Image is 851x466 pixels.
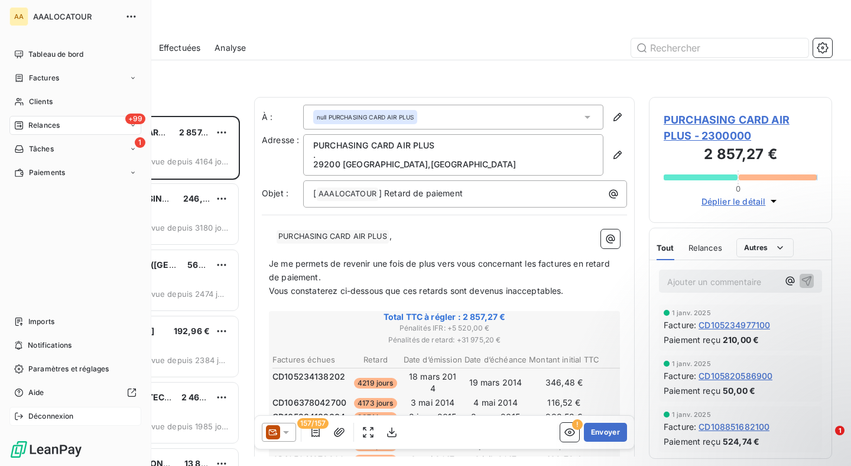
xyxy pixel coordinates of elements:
span: Paiements [29,167,65,178]
span: Relances [688,243,722,253]
span: 3871 jours [354,412,397,423]
span: EUROPCAR DAX ([GEOGRAPHIC_DATA]) [83,260,245,270]
span: prévue depuis 4164 jours [138,157,229,166]
span: 1 [835,426,844,435]
th: Date d’émission [403,354,463,366]
td: 4 mai 2014 [464,396,527,409]
span: Aide [28,387,44,398]
span: 568,20 € [187,260,225,270]
span: CD105234138202 [272,371,345,383]
span: Facture : [664,319,696,331]
div: AA [9,7,28,26]
td: 3 mai 2014 [403,396,463,409]
span: ] Retard de paiement [379,188,463,198]
span: Factures [29,73,59,83]
button: Envoyer [584,423,627,442]
td: 132,72 € [601,453,672,466]
span: Adresse : [262,135,299,145]
span: Total TTC à régler : 2 857,27 € [271,311,618,323]
th: Retard [349,354,402,366]
span: prévue depuis 3180 jours [138,223,229,232]
span: CD105234138004 [272,411,345,423]
span: Paramètres et réglages [28,364,109,374]
span: Objet : [262,188,288,198]
th: Solde TTC [601,354,672,366]
input: Rechercher [631,38,808,57]
span: Tâches [29,144,54,154]
a: Aide [9,383,141,402]
span: 3017 jours [354,455,397,465]
span: 1 janv. 2025 [672,309,711,316]
td: 282,53 € [601,410,672,423]
label: À : [262,111,303,123]
span: AAALOCATOUR [33,12,118,21]
span: Tout [657,243,674,253]
span: Relances [28,120,60,131]
span: 2 463,84 € [181,392,227,402]
span: Effectuées [159,42,201,54]
span: 157/157 [297,418,329,429]
td: 132,72 € [528,453,600,466]
span: 246,22 € [183,193,221,203]
span: Pénalités IFR : + 5 520,00 € [271,323,618,334]
span: null PURCHASING CARD AIR PLUS [317,113,414,121]
span: BRETAGNE PROTECTION SERVICE [83,392,223,402]
span: 524,74 € [723,435,759,448]
h3: 2 857,27 € [664,144,817,167]
th: Date d’échéance [464,354,527,366]
img: Logo LeanPay [9,440,83,459]
span: CD106378042700 [272,397,346,409]
button: Autres [736,238,794,257]
td: 116,52 € [601,396,672,409]
span: [ [313,188,316,198]
span: Je me permets de revenir une fois de plus vers vous concernant les factures en retard de paiement. [269,258,612,282]
th: Montant initial TTC [528,354,600,366]
td: 3 juil. 2017 [464,453,527,466]
td: 18 mars 2014 [403,370,463,395]
span: 4219 jours [354,378,397,389]
span: prévue depuis 2384 jours [138,355,229,365]
span: +99 [125,114,145,124]
span: CD105941878300 [272,454,345,465]
td: 2 mars 2015 [464,410,527,423]
span: Paiement reçu [664,435,720,448]
td: 346,48 € [528,370,600,395]
button: Déplier le détail [698,195,784,208]
span: AAALOCATOUR [317,187,378,201]
span: prévue depuis 2474 jours [138,289,229,299]
td: 346,48 € [601,370,672,395]
iframe: Intercom notifications message [615,351,851,434]
span: CD105234977100 [699,319,770,331]
span: PURCHASING CARD AIR PLUS - 2300000 [664,112,817,144]
p: PURCHASING CARD AIR PLUS [313,141,593,150]
span: 4173 jours [354,398,397,409]
td: 2 janv. 2015 [403,410,463,423]
span: Déplier le détail [701,195,766,208]
span: Vous constaterez ci-dessous que ces retards sont devenus inacceptables. [269,286,564,296]
span: prévue depuis 1985 jours [138,422,229,431]
span: 1 [135,137,145,148]
span: 2 857,27 € [179,127,222,137]
iframe: Intercom live chat [811,426,839,454]
span: Notifications [28,340,72,351]
span: 210,00 € [723,334,759,346]
span: Déconnexion [28,411,74,422]
span: Tableau de bord [28,49,83,60]
p: 29200 [GEOGRAPHIC_DATA] , [GEOGRAPHIC_DATA] [313,160,593,169]
td: 116,52 € [528,396,600,409]
span: Imports [28,316,54,327]
span: Paiement reçu [664,334,720,346]
td: 3 mai 2017 [403,453,463,466]
th: Factures échues [272,354,348,366]
span: Clients [29,96,53,107]
span: Pénalités de retard : + 31 975,20 € [271,335,618,345]
p: . [313,150,593,160]
td: 19 mars 2014 [464,370,527,395]
span: 0 [736,184,740,193]
td: 282,53 € [528,410,600,423]
span: PURCHASING CARD AIR PLUS [277,230,389,244]
span: 192,96 € [174,326,210,336]
span: Analyse [215,42,246,54]
span: , [389,231,392,241]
